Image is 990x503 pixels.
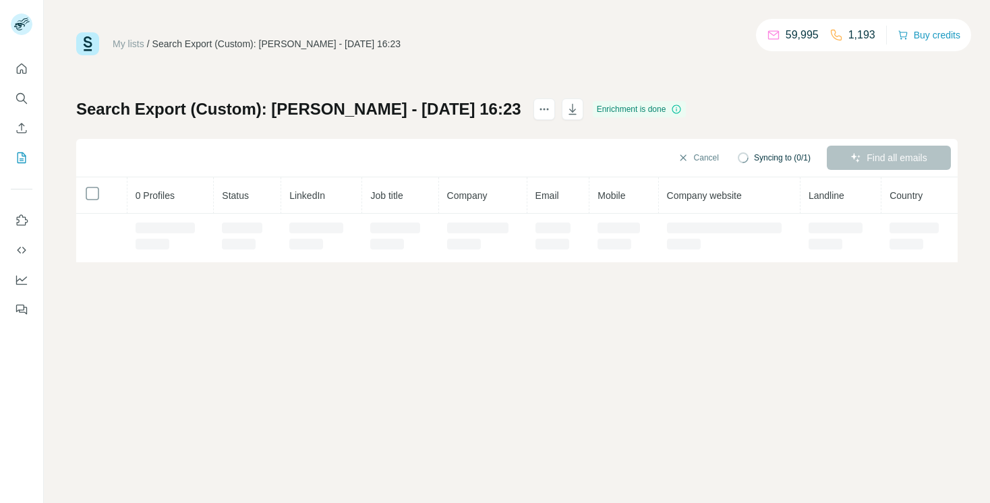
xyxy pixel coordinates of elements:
[76,98,521,120] h1: Search Export (Custom): [PERSON_NAME] - [DATE] 16:23
[809,190,844,201] span: Landline
[754,152,811,164] span: Syncing to (0/1)
[11,116,32,140] button: Enrich CSV
[11,297,32,322] button: Feedback
[11,146,32,170] button: My lists
[890,190,923,201] span: Country
[667,190,742,201] span: Company website
[370,190,403,201] span: Job title
[11,268,32,292] button: Dashboard
[11,208,32,233] button: Use Surfe on LinkedIn
[222,190,249,201] span: Status
[668,146,728,170] button: Cancel
[786,27,819,43] p: 59,995
[898,26,960,45] button: Buy credits
[535,190,559,201] span: Email
[533,98,555,120] button: actions
[152,37,401,51] div: Search Export (Custom): [PERSON_NAME] - [DATE] 16:23
[11,57,32,81] button: Quick start
[447,190,488,201] span: Company
[848,27,875,43] p: 1,193
[147,37,150,51] li: /
[76,32,99,55] img: Surfe Logo
[593,101,687,117] div: Enrichment is done
[289,190,325,201] span: LinkedIn
[136,190,175,201] span: 0 Profiles
[113,38,144,49] a: My lists
[11,238,32,262] button: Use Surfe API
[11,86,32,111] button: Search
[598,190,625,201] span: Mobile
